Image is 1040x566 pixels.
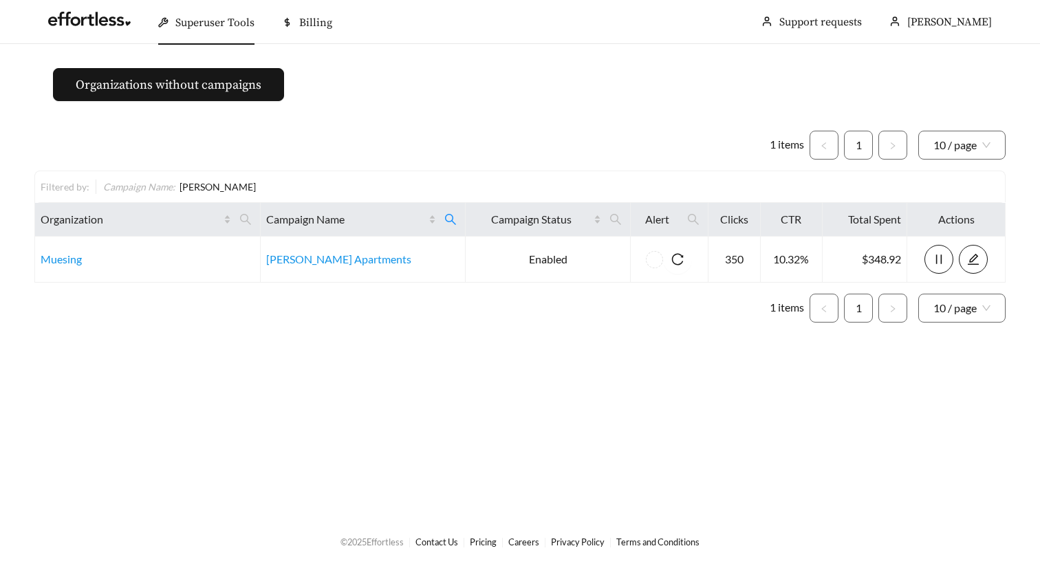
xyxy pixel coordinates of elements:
div: Filtered by: [41,179,96,194]
a: edit [959,252,988,265]
button: reload [663,245,692,274]
a: [PERSON_NAME] Apartments [266,252,411,265]
a: 1 [845,294,872,322]
button: left [810,131,838,160]
li: 1 items [770,294,804,323]
span: [PERSON_NAME] [180,181,256,193]
span: © 2025 Effortless [340,536,404,547]
span: search [609,213,622,226]
span: search [687,213,700,226]
span: reload [663,253,692,265]
li: Previous Page [810,294,838,323]
a: 1 [845,131,872,159]
a: Privacy Policy [551,536,605,547]
td: 10.32% [761,237,823,283]
li: Previous Page [810,131,838,160]
span: search [682,208,705,230]
td: 350 [708,237,761,283]
span: right [889,305,897,313]
span: left [820,142,828,150]
span: Campaign Name : [103,181,175,193]
li: Next Page [878,131,907,160]
span: search [439,208,462,230]
span: search [239,213,252,226]
div: Page Size [918,131,1006,160]
th: CTR [761,203,823,237]
span: Campaign Name [266,211,426,228]
span: Superuser Tools [175,16,254,30]
td: $348.92 [823,237,907,283]
button: right [878,131,907,160]
span: Organization [41,211,221,228]
li: 1 [844,294,873,323]
a: Terms and Conditions [616,536,700,547]
button: pause [924,245,953,274]
span: right [889,142,897,150]
span: search [234,208,257,230]
span: edit [960,253,987,265]
button: right [878,294,907,323]
span: search [604,208,627,230]
span: Alert [636,211,679,228]
a: Contact Us [415,536,458,547]
li: Next Page [878,294,907,323]
li: 1 items [770,131,804,160]
th: Total Spent [823,203,907,237]
span: search [444,213,457,226]
a: Careers [508,536,539,547]
a: Support requests [779,15,862,29]
li: 1 [844,131,873,160]
button: left [810,294,838,323]
button: Organizations without campaigns [53,68,284,101]
a: Pricing [470,536,497,547]
span: pause [925,253,953,265]
th: Actions [907,203,1006,237]
span: Campaign Status [471,211,591,228]
th: Clicks [708,203,761,237]
span: [PERSON_NAME] [907,15,992,29]
span: 10 / page [933,294,990,322]
span: 10 / page [933,131,990,159]
span: left [820,305,828,313]
span: Billing [299,16,332,30]
a: Muesing [41,252,82,265]
button: edit [959,245,988,274]
div: Page Size [918,294,1006,323]
td: Enabled [466,237,631,283]
span: Organizations without campaigns [76,76,261,94]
